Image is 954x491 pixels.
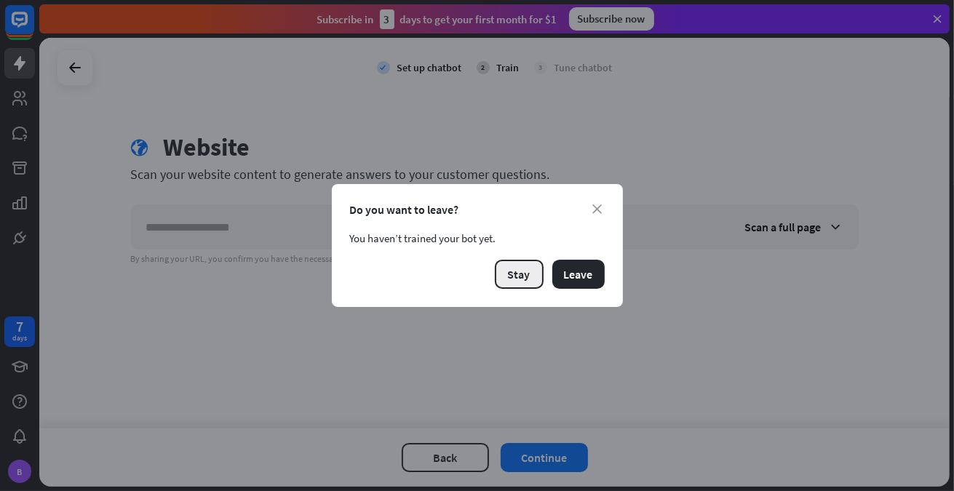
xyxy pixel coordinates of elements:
[12,6,55,49] button: Open LiveChat chat widget
[495,260,544,289] button: Stay
[350,231,605,245] div: You haven’t trained your bot yet.
[593,204,603,214] i: close
[350,202,605,217] div: Do you want to leave?
[552,260,605,289] button: Leave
